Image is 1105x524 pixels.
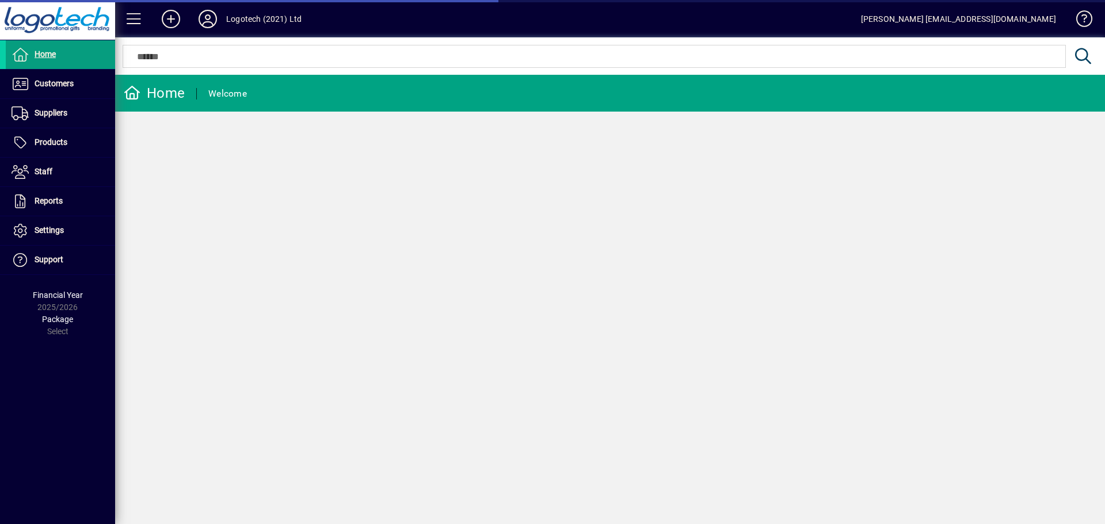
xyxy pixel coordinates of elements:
span: Reports [35,196,63,205]
a: Reports [6,187,115,216]
button: Profile [189,9,226,29]
div: [PERSON_NAME] [EMAIL_ADDRESS][DOMAIN_NAME] [861,10,1056,28]
a: Customers [6,70,115,98]
span: Support [35,255,63,264]
div: Logotech (2021) Ltd [226,10,302,28]
div: Home [124,84,185,102]
span: Customers [35,79,74,88]
div: Welcome [208,85,247,103]
span: Suppliers [35,108,67,117]
a: Support [6,246,115,274]
span: Package [42,315,73,324]
a: Settings [6,216,115,245]
a: Staff [6,158,115,186]
a: Suppliers [6,99,115,128]
button: Add [153,9,189,29]
span: Financial Year [33,290,83,300]
span: Products [35,137,67,147]
a: Knowledge Base [1068,2,1091,40]
a: Products [6,128,115,157]
span: Settings [35,225,64,235]
span: Home [35,49,56,59]
span: Staff [35,167,52,176]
